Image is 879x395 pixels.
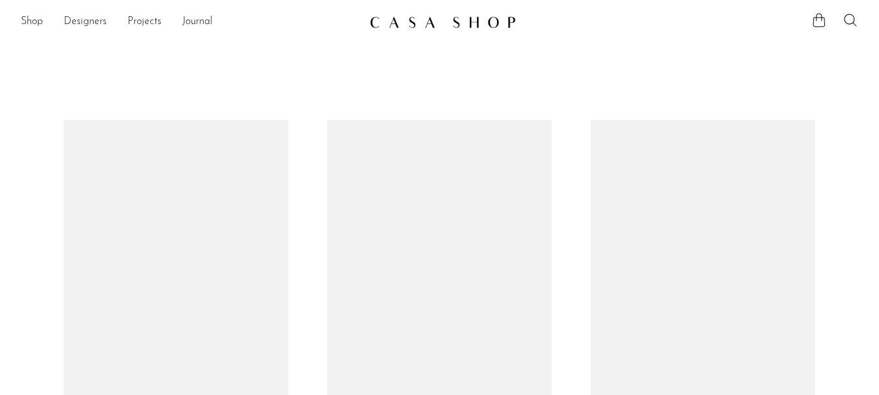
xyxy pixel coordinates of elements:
a: Designers [64,14,107,31]
a: Shop [21,14,43,31]
ul: NEW HEADER MENU [21,11,359,33]
a: Projects [128,14,161,31]
a: Journal [182,14,213,31]
nav: Desktop navigation [21,11,359,33]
